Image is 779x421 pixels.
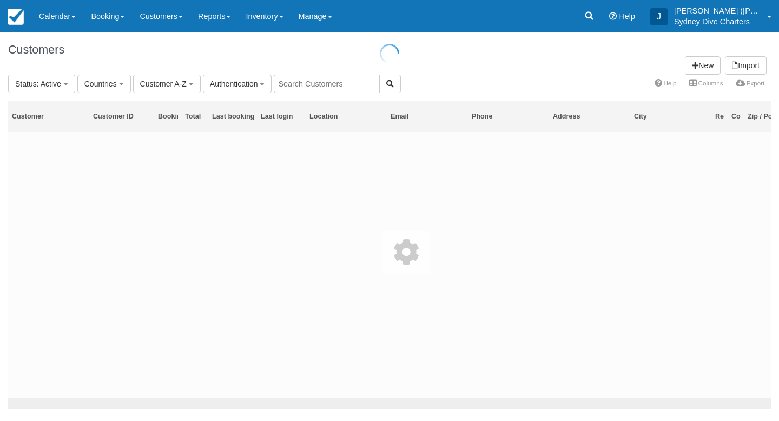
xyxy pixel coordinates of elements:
span: Help [619,12,635,21]
button: Customer A-Z [133,75,201,93]
input: Search Customers [274,75,380,93]
span: Customer A-Z [140,80,187,88]
div: J [650,8,668,25]
i: Help [609,12,617,20]
a: Columns [683,76,729,91]
span: Authentication [210,80,258,88]
p: [PERSON_NAME] ([PERSON_NAME].[PERSON_NAME]) [674,5,761,16]
button: Countries [77,75,131,93]
h1: Customers [8,43,771,56]
span: Countries [84,80,117,88]
span: : Active [37,80,61,88]
img: checkfront-main-nav-mini-logo.png [8,9,24,25]
button: Authentication [203,75,272,93]
button: Status: Active [8,75,75,93]
a: Export [729,76,771,91]
a: Help [648,76,683,91]
ul: More [648,76,771,93]
span: Status [15,80,37,88]
p: Sydney Dive Charters [674,16,761,27]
